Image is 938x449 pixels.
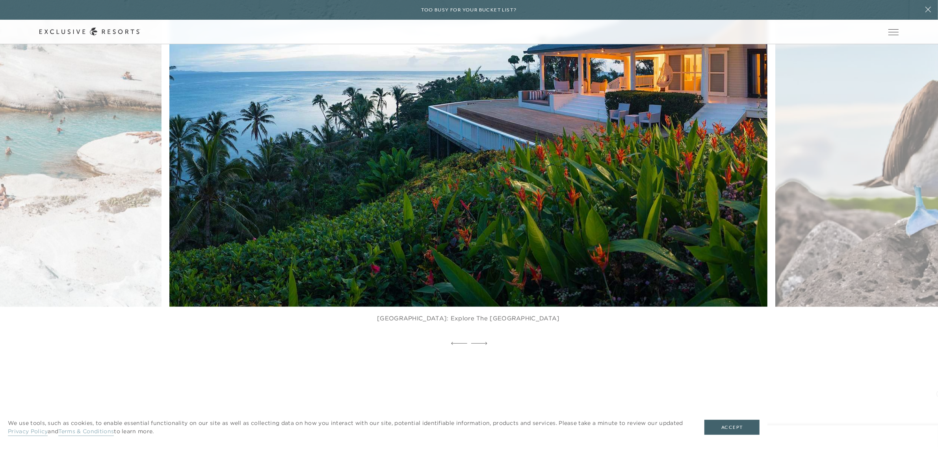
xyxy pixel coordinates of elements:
[8,419,689,436] p: We use tools, such as cookies, to enable essential functionality on our site as well as collectin...
[422,6,517,14] h6: Too busy for your bucket list?
[888,29,899,35] button: Open navigation
[169,307,767,338] figcaption: [GEOGRAPHIC_DATA]: Explore the [GEOGRAPHIC_DATA]
[8,428,48,436] a: Privacy Policy
[704,420,760,435] button: Accept
[58,428,114,436] a: Terms & Conditions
